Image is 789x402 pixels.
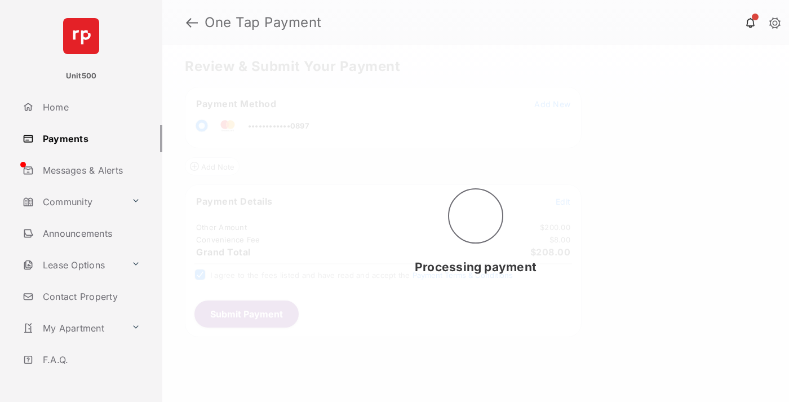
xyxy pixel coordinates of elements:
[18,125,162,152] a: Payments
[18,220,162,247] a: Announcements
[18,283,162,310] a: Contact Property
[415,260,537,274] span: Processing payment
[205,16,322,29] strong: One Tap Payment
[63,18,99,54] img: svg+xml;base64,PHN2ZyB4bWxucz0iaHR0cDovL3d3dy53My5vcmcvMjAwMC9zdmciIHdpZHRoPSI2NCIgaGVpZ2h0PSI2NC...
[66,70,97,82] p: Unit500
[18,188,127,215] a: Community
[18,315,127,342] a: My Apartment
[18,94,162,121] a: Home
[18,157,162,184] a: Messages & Alerts
[18,251,127,279] a: Lease Options
[18,346,162,373] a: F.A.Q.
